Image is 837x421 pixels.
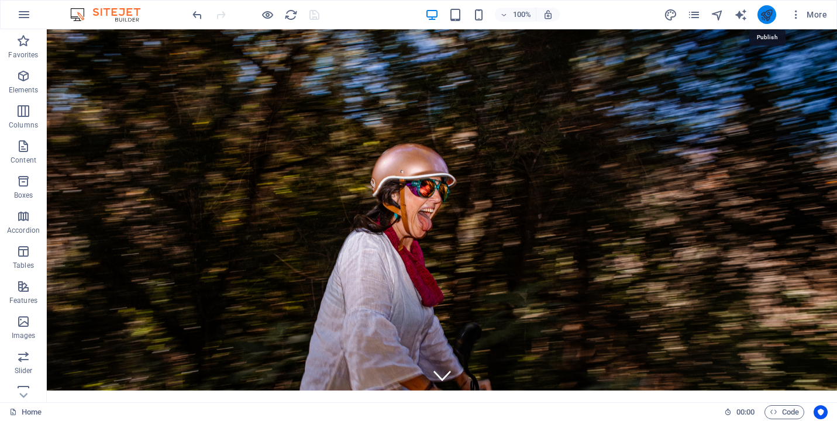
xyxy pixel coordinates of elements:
span: More [790,9,827,20]
span: : [745,408,746,416]
p: Elements [9,85,39,95]
button: undo [190,8,204,22]
button: pages [687,8,701,22]
h6: 100% [512,8,531,22]
i: Reload page [284,8,298,22]
i: On resize automatically adjust zoom level to fit chosen device. [543,9,553,20]
button: text_generator [734,8,748,22]
p: Content [11,156,36,165]
i: Pages (Ctrl+Alt+S) [687,8,701,22]
img: Editor Logo [67,8,155,22]
p: Accordion [7,226,40,235]
h6: Session time [724,405,755,419]
p: Favorites [8,50,38,60]
p: Features [9,296,37,305]
p: Tables [13,261,34,270]
p: Slider [15,366,33,375]
i: Navigator [711,8,724,22]
button: More [786,5,832,24]
p: Columns [9,120,38,130]
span: 00 00 [736,405,755,419]
i: Design (Ctrl+Alt+Y) [664,8,677,22]
button: design [664,8,678,22]
button: Usercentrics [814,405,828,419]
button: publish [757,5,776,24]
i: AI Writer [734,8,748,22]
button: reload [284,8,298,22]
button: Code [764,405,804,419]
span: Code [770,405,799,419]
p: Boxes [14,191,33,200]
button: navigator [711,8,725,22]
a: Click to cancel selection. Double-click to open Pages [9,405,42,419]
p: Images [12,331,36,340]
button: 100% [495,8,536,22]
